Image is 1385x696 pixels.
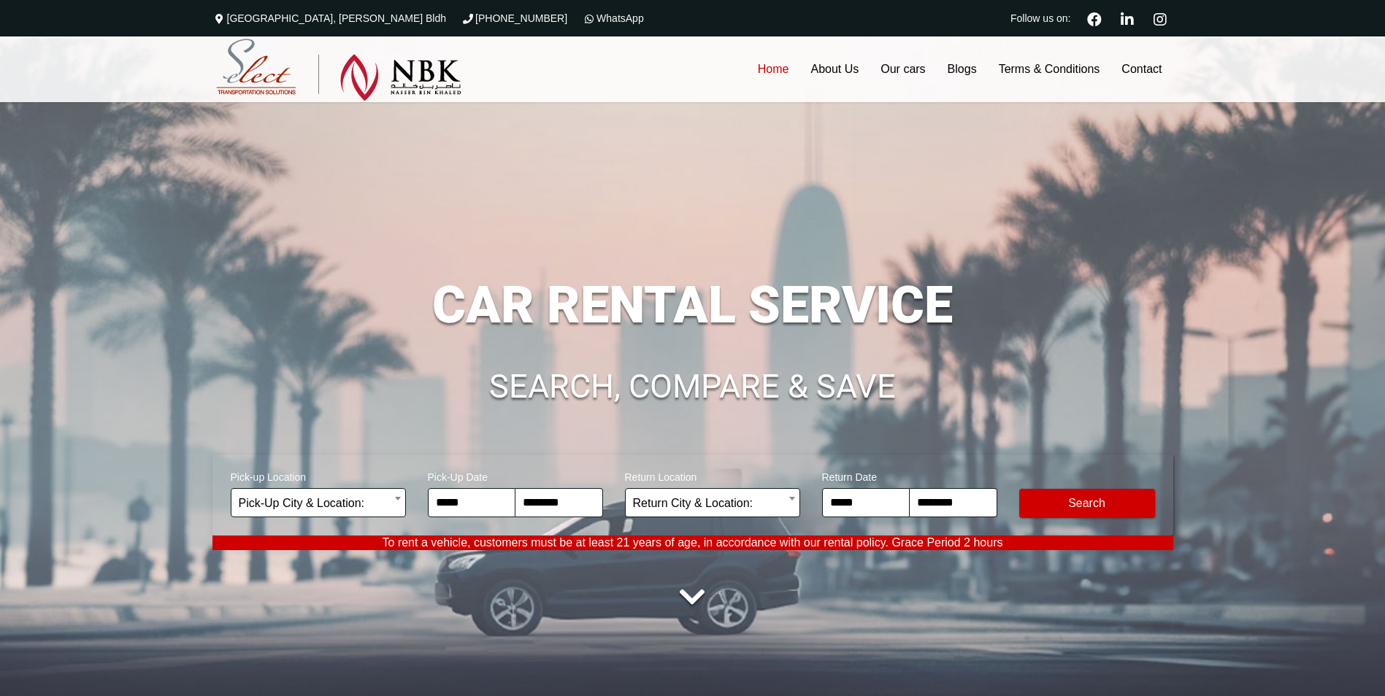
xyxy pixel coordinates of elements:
h1: SEARCH, COMPARE & SAVE [212,370,1173,403]
button: Modify Search [1019,489,1155,518]
a: Linkedin [1115,10,1140,26]
span: Pick-Up City & Location: [239,489,398,518]
span: Pick-up Location [231,462,406,488]
span: Return City & Location: [633,489,792,518]
img: Select Rent a Car [216,39,461,101]
a: Terms & Conditions [988,36,1111,102]
a: Facebook [1081,10,1108,26]
a: [PHONE_NUMBER] [461,12,567,24]
a: About Us [799,36,870,102]
a: Home [747,36,800,102]
p: To rent a vehicle, customers must be at least 21 years of age, in accordance with our rental poli... [212,535,1173,550]
span: Return Location [625,462,800,488]
a: Instagram [1148,10,1173,26]
a: Our cars [870,36,936,102]
span: Pick-Up Date [428,462,603,488]
span: Pick-Up City & Location: [231,488,406,517]
a: Contact [1110,36,1173,102]
a: WhatsApp [582,12,644,24]
a: Blogs [937,36,988,102]
h1: CAR RENTAL SERVICE [212,279,1173,330]
span: Return Date [822,462,997,488]
span: Return City & Location: [625,488,800,517]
